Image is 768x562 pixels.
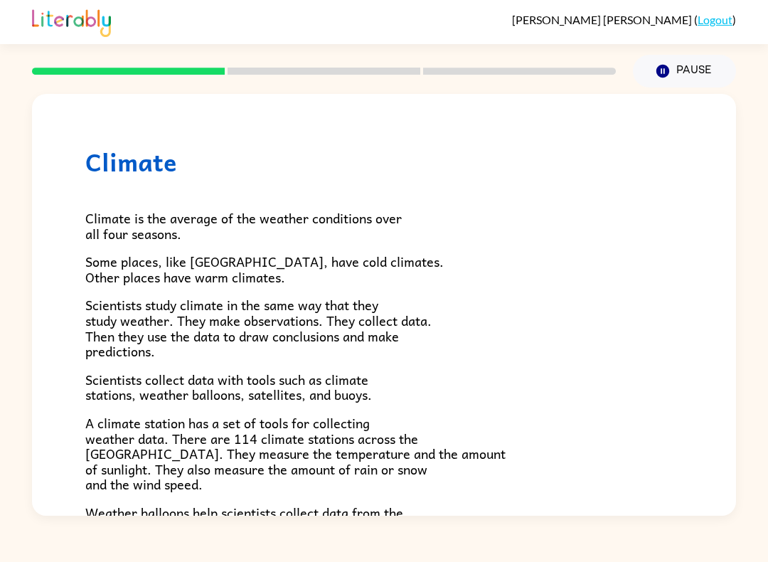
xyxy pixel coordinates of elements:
[512,13,694,26] span: [PERSON_NAME] [PERSON_NAME]
[698,13,732,26] a: Logout
[85,369,372,405] span: Scientists collect data with tools such as climate stations, weather balloons, satellites, and bu...
[85,147,683,176] h1: Climate
[85,251,444,287] span: Some places, like [GEOGRAPHIC_DATA], have cold climates. Other places have warm climates.
[32,6,111,37] img: Literably
[85,295,432,361] span: Scientists study climate in the same way that they study weather. They make observations. They co...
[85,208,402,244] span: Climate is the average of the weather conditions over all four seasons.
[85,413,506,494] span: A climate station has a set of tools for collecting weather data. There are 114 climate stations ...
[512,13,736,26] div: ( )
[633,55,736,88] button: Pause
